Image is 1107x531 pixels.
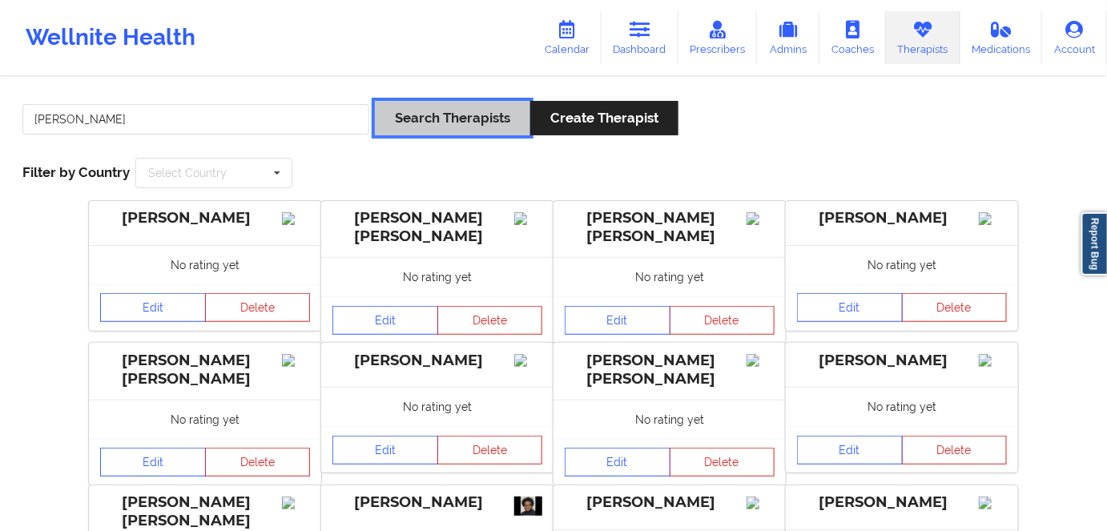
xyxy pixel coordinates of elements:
[22,164,130,180] span: Filter by Country
[332,352,542,370] div: [PERSON_NAME]
[332,493,542,512] div: [PERSON_NAME]
[979,354,1007,367] img: Image%2Fplaceholer-image.png
[22,104,369,135] input: Search Keywords
[747,212,775,225] img: Image%2Fplaceholer-image.png
[747,497,775,509] img: Image%2Fplaceholer-image.png
[960,11,1043,64] a: Medications
[565,352,775,388] div: [PERSON_NAME] [PERSON_NAME]
[89,400,321,439] div: No rating yet
[100,352,310,388] div: [PERSON_NAME] [PERSON_NAME]
[757,11,819,64] a: Admins
[565,448,670,477] a: Edit
[100,293,206,322] a: Edit
[602,11,678,64] a: Dashboard
[786,245,1018,284] div: No rating yet
[797,436,903,465] a: Edit
[902,293,1008,322] button: Delete
[282,212,310,225] img: Image%2Fplaceholer-image.png
[670,306,775,335] button: Delete
[797,209,1007,227] div: [PERSON_NAME]
[514,497,542,516] img: b2af3381-62ca-4aa0-8ad7-0e2df499dbb3_IMG_0023.png
[979,212,1007,225] img: Image%2Fplaceholer-image.png
[282,497,310,509] img: Image%2Fplaceholer-image.png
[332,306,438,335] a: Edit
[205,293,311,322] button: Delete
[100,209,310,227] div: [PERSON_NAME]
[678,11,758,64] a: Prescribers
[553,400,786,439] div: No rating yet
[321,257,553,296] div: No rating yet
[321,387,553,426] div: No rating yet
[332,436,438,465] a: Edit
[670,448,775,477] button: Delete
[533,11,602,64] a: Calendar
[89,245,321,284] div: No rating yet
[979,497,1007,509] img: Image%2Fplaceholer-image.png
[819,11,886,64] a: Coaches
[1042,11,1107,64] a: Account
[565,493,775,512] div: [PERSON_NAME]
[886,11,960,64] a: Therapists
[786,387,1018,426] div: No rating yet
[205,448,311,477] button: Delete
[553,257,786,296] div: No rating yet
[437,306,543,335] button: Delete
[100,448,206,477] a: Edit
[375,101,530,135] button: Search Therapists
[565,209,775,246] div: [PERSON_NAME] [PERSON_NAME]
[797,352,1007,370] div: [PERSON_NAME]
[514,354,542,367] img: Image%2Fplaceholer-image.png
[797,293,903,322] a: Edit
[282,354,310,367] img: Image%2Fplaceholer-image.png
[332,209,542,246] div: [PERSON_NAME] [PERSON_NAME]
[797,493,1007,512] div: [PERSON_NAME]
[1081,212,1107,276] a: Report Bug
[565,306,670,335] a: Edit
[902,436,1008,465] button: Delete
[747,354,775,367] img: Image%2Fplaceholer-image.png
[530,101,678,135] button: Create Therapist
[148,167,227,179] div: Select Country
[514,212,542,225] img: Image%2Fplaceholer-image.png
[437,436,543,465] button: Delete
